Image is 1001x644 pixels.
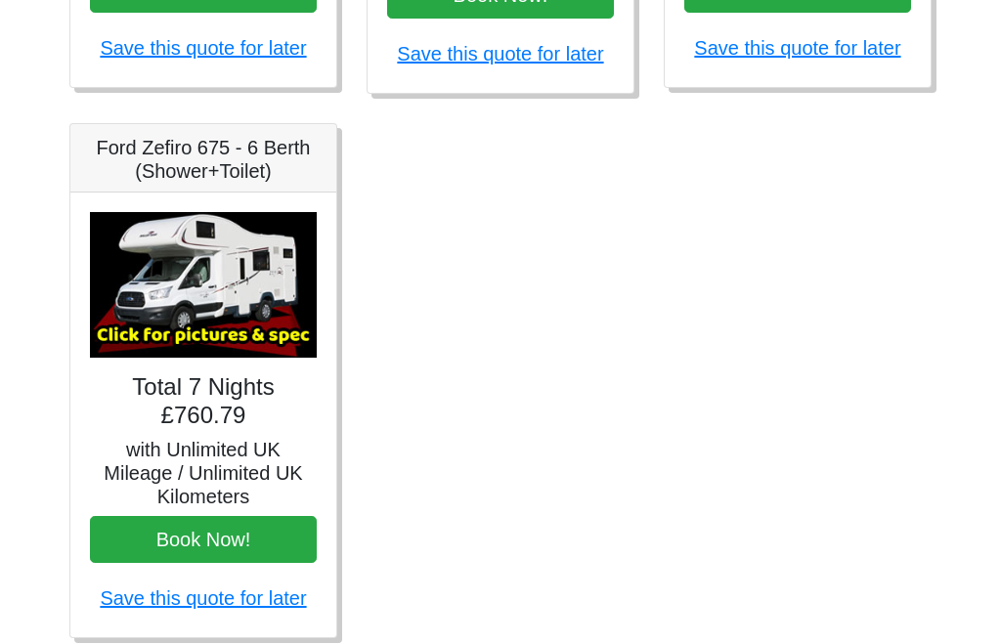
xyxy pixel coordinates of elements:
h5: Ford Zefiro 675 - 6 Berth (Shower+Toilet) [90,136,317,183]
h5: with Unlimited UK Mileage / Unlimited UK Kilometers [90,438,317,508]
a: Save this quote for later [100,587,306,609]
a: Save this quote for later [397,43,603,64]
a: Save this quote for later [694,37,900,59]
img: Ford Zefiro 675 - 6 Berth (Shower+Toilet) [90,212,317,358]
a: Save this quote for later [100,37,306,59]
button: Book Now! [90,516,317,563]
h4: Total 7 Nights £760.79 [90,373,317,430]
